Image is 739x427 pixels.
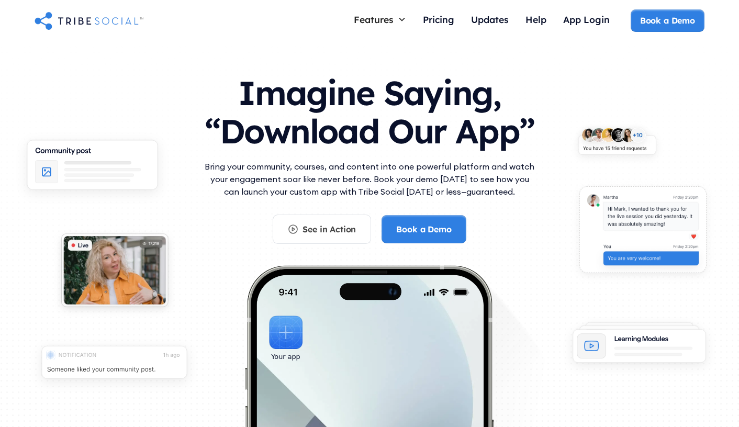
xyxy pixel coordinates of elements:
a: Help [517,9,555,32]
img: An illustration of chat [569,179,716,286]
div: App Login [563,14,610,25]
img: An illustration of Learning Modules [562,316,717,377]
img: An illustration of Live video [52,227,177,319]
img: An illustration of New friends requests [569,121,665,166]
div: Features [354,14,394,25]
a: Book a Demo [382,215,466,243]
div: Help [525,14,546,25]
a: Pricing [415,9,463,32]
div: Features [345,9,415,29]
a: Book a Demo [631,9,704,31]
a: See in Action [273,215,371,244]
h1: Imagine Saying, “Download Our App” [202,63,537,156]
div: Updates [471,14,509,25]
a: home [35,10,143,31]
p: Bring your community, courses, and content into one powerful platform and watch your engagement s... [202,160,537,198]
img: An illustration of push notification [29,337,199,394]
img: An illustration of Community Feed [15,131,170,205]
div: See in Action [303,223,356,235]
div: Pricing [423,14,454,25]
div: Your app [271,351,300,363]
a: App Login [555,9,618,32]
a: Updates [463,9,517,32]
